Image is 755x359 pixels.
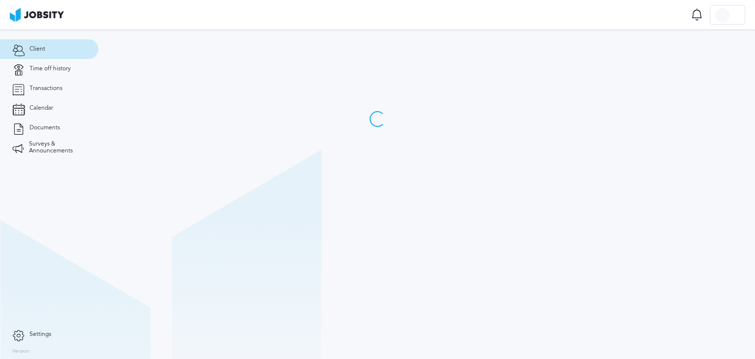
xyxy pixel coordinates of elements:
[29,46,45,53] span: Client
[10,8,64,22] img: ab4bad089aa723f57921c736e9817d99.png
[29,124,60,131] span: Documents
[29,105,53,112] span: Calendar
[29,141,86,154] span: Surveys & Announcements
[29,331,51,338] span: Settings
[29,85,62,92] span: Transactions
[29,65,71,72] span: Time off history
[12,349,30,355] label: Version:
